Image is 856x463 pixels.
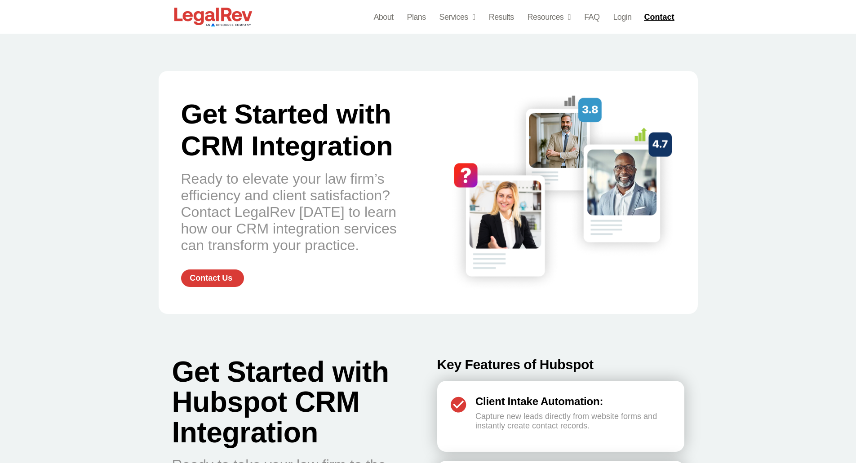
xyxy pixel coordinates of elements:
[613,11,631,23] a: Login
[475,396,671,407] h3: Client Intake Automation:
[407,11,426,23] a: Plans
[439,11,475,23] a: Services
[181,171,406,254] p: Ready to elevate your law firm’s efficiency and client satisfaction? Contact LegalRev [DATE] to l...
[172,357,415,448] h2: Get Started with Hubspot CRM Integration
[475,412,671,431] p: Capture new leads directly from website forms and instantly create contact records.
[584,11,599,23] a: FAQ
[373,11,631,23] nav: Menu
[437,357,684,372] h3: Key Features of Hubspot
[181,269,244,287] a: Contact Us
[528,11,571,23] a: Resources
[190,274,232,282] span: Contact Us
[640,10,680,24] a: Contact
[644,13,674,21] span: Contact
[181,98,406,162] h2: Get Started with CRM Integration
[489,11,514,23] a: Results
[373,11,393,23] a: About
